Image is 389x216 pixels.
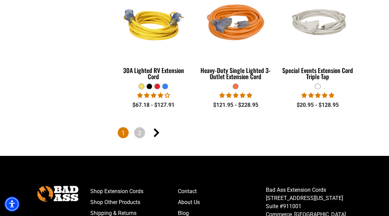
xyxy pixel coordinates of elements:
[219,92,252,99] span: 5.00 stars
[4,197,20,212] div: Accessibility Menu
[134,127,145,138] a: Page 2
[90,197,178,208] a: Shop Other Products
[118,101,190,109] div: $67.18 - $127.91
[178,197,266,208] a: About Us
[37,186,78,201] img: Bad Ass Extension Cords
[90,186,178,197] a: Shop Extension Cords
[301,92,334,99] span: 5.00 stars
[118,127,354,140] nav: Pagination
[282,67,353,80] div: Special Events Extension Cord Triple Tap
[137,92,170,99] span: 4.11 stars
[281,3,354,47] img: white
[282,101,353,109] div: $20.95 - $128.95
[199,101,271,109] div: $121.95 - $228.95
[199,67,271,80] div: Heavy-Duty Single Lighted 3-Outlet Extension Cord
[118,67,190,80] div: 30A Lighted RV Extension Cord
[178,186,266,197] a: Contact
[151,127,161,138] a: Next page
[118,127,129,138] span: Page 1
